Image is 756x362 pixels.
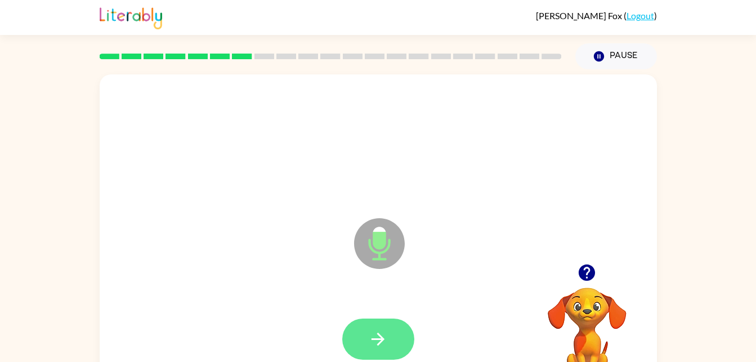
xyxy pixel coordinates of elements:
[627,10,654,21] a: Logout
[536,10,657,21] div: ( )
[100,5,162,29] img: Literably
[575,43,657,69] button: Pause
[536,10,624,21] span: [PERSON_NAME] Fox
